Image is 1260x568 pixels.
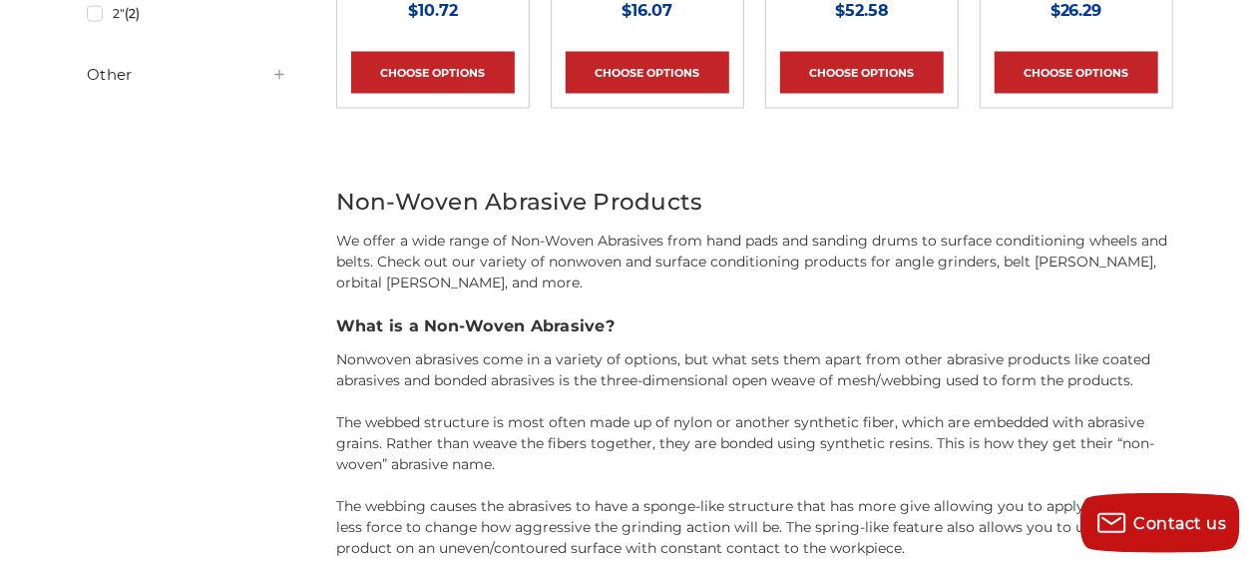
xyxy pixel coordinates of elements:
[408,1,458,20] span: $10.72
[336,350,1173,392] p: Nonwoven abrasives come in a variety of options, but what sets them apart from other abrasive pro...
[125,6,140,21] span: (2)
[336,315,1173,339] h3: What is a Non-Woven Abrasive?
[336,497,1173,560] p: The webbing causes the abrasives to have a sponge-like structure that has more give allowing you ...
[336,232,1173,294] p: We offer a wide range of Non-Woven Abrasives from hand pads and sanding drums to surface conditio...
[622,1,672,20] span: $16.07
[351,52,515,94] a: Choose Options
[1050,1,1102,20] span: $26.29
[566,52,729,94] a: Choose Options
[336,413,1173,476] p: The webbed structure is most often made up of nylon or another synthetic fiber, which are embedde...
[87,63,287,87] h5: Other
[1080,493,1240,553] button: Contact us
[995,52,1158,94] a: Choose Options
[780,52,944,94] a: Choose Options
[1134,514,1227,533] span: Contact us
[835,1,889,20] span: $52.58
[336,186,1173,221] h2: Non-Woven Abrasive Products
